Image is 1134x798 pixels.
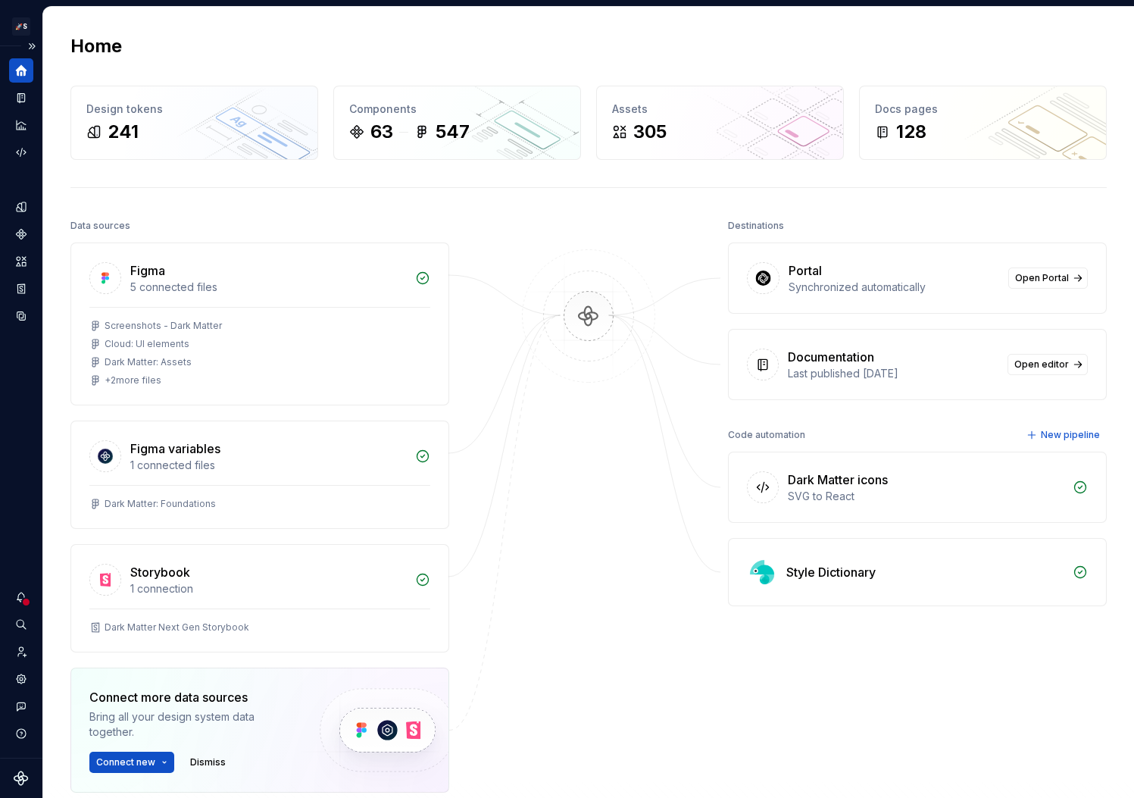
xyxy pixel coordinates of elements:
[70,243,449,405] a: Figma5 connected filesScreenshots - Dark MatterCloud: UI elementsDark Matter: Assets+2more files
[14,771,29,786] svg: Supernova Logo
[9,86,33,110] a: Documentation
[633,120,667,144] div: 305
[9,694,33,718] button: Contact support
[728,215,784,236] div: Destinations
[896,120,926,144] div: 128
[1014,358,1069,371] span: Open editor
[130,563,190,581] div: Storybook
[21,36,42,57] button: Expand sidebar
[130,261,165,280] div: Figma
[9,304,33,328] a: Data sources
[1007,354,1088,375] a: Open editor
[89,709,294,740] div: Bring all your design system data together.
[9,58,33,83] a: Home
[89,752,174,773] button: Connect new
[108,120,139,144] div: 241
[105,320,222,332] div: Screenshots - Dark Matter
[9,222,33,246] a: Components
[105,356,192,368] div: Dark Matter: Assets
[130,440,220,458] div: Figma variables
[9,113,33,137] a: Analytics
[9,140,33,164] a: Code automation
[9,195,33,219] a: Design tokens
[1008,268,1088,289] a: Open Portal
[12,17,30,36] div: 🚀S
[596,86,844,160] a: Assets305
[788,366,998,381] div: Last published [DATE]
[788,471,888,489] div: Dark Matter icons
[788,489,1064,504] div: SVG to React
[859,86,1107,160] a: Docs pages128
[70,215,130,236] div: Data sources
[105,338,189,350] div: Cloud: UI elements
[70,86,318,160] a: Design tokens241
[788,348,874,366] div: Documentation
[1022,424,1107,446] button: New pipeline
[349,102,565,117] div: Components
[190,756,226,768] span: Dismiss
[9,277,33,301] a: Storybook stories
[9,667,33,691] a: Settings
[9,585,33,609] button: Notifications
[786,563,876,581] div: Style Dictionary
[333,86,581,160] a: Components63547
[130,458,406,473] div: 1 connected files
[105,498,216,510] div: Dark Matter: Foundations
[70,34,122,58] h2: Home
[105,621,249,634] div: Dark Matter Next Gen Storybook
[9,640,33,664] a: Invite team
[1015,272,1069,284] span: Open Portal
[789,261,822,280] div: Portal
[86,102,302,117] div: Design tokens
[370,120,393,144] div: 63
[789,280,999,295] div: Synchronized automatically
[612,102,828,117] div: Assets
[728,424,805,446] div: Code automation
[9,612,33,637] button: Search ⌘K
[436,120,470,144] div: 547
[89,688,294,706] div: Connect more data sources
[183,752,233,773] button: Dismiss
[130,280,406,295] div: 5 connected files
[70,421,449,529] a: Figma variables1 connected filesDark Matter: Foundations
[875,102,1091,117] div: Docs pages
[105,374,161,386] div: + 2 more files
[1041,429,1100,441] span: New pipeline
[70,544,449,652] a: Storybook1 connectionDark Matter Next Gen Storybook
[9,249,33,274] a: Assets
[130,581,406,596] div: 1 connection
[96,756,155,768] span: Connect new
[3,10,39,42] button: 🚀S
